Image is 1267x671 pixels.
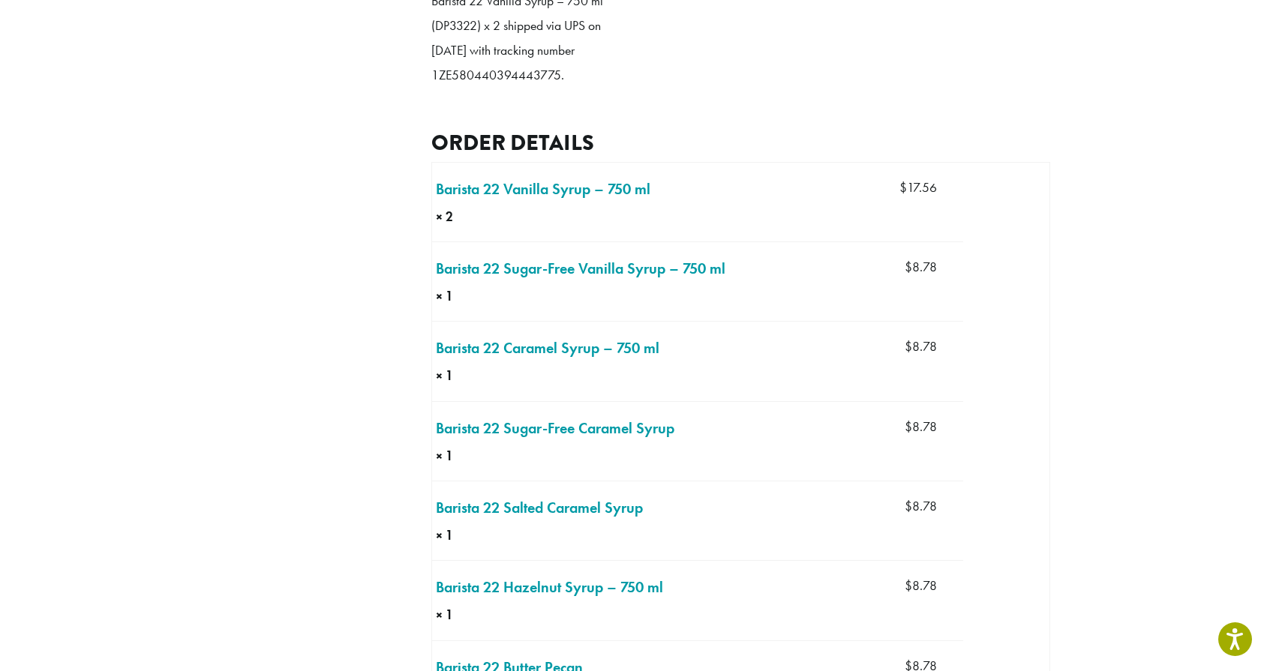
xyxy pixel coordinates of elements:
strong: × 1 [436,446,516,466]
bdi: 8.78 [905,259,937,275]
span: $ [905,259,912,275]
span: $ [899,179,907,196]
bdi: 8.78 [905,577,937,594]
span: $ [905,577,912,594]
a: Barista 22 Vanilla Syrup – 750 ml [436,178,650,200]
bdi: 8.78 [905,338,937,355]
a: Barista 22 Sugar-Free Vanilla Syrup – 750 ml [436,257,725,280]
bdi: 17.56 [899,179,937,196]
span: $ [905,498,912,514]
a: Barista 22 Caramel Syrup – 750 ml [436,337,659,359]
h2: Order details [431,130,1050,156]
strong: × 1 [436,286,531,306]
a: Barista 22 Hazelnut Syrup – 750 ml [436,576,663,598]
a: Barista 22 Sugar-Free Caramel Syrup [436,417,674,439]
strong: × 1 [436,366,512,385]
span: $ [905,338,912,355]
span: $ [905,418,912,435]
bdi: 8.78 [905,418,937,435]
strong: × 1 [436,605,512,625]
strong: × 2 [436,207,509,226]
strong: × 1 [436,526,506,545]
a: Barista 22 Salted Caramel Syrup [436,496,643,519]
bdi: 8.78 [905,498,937,514]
